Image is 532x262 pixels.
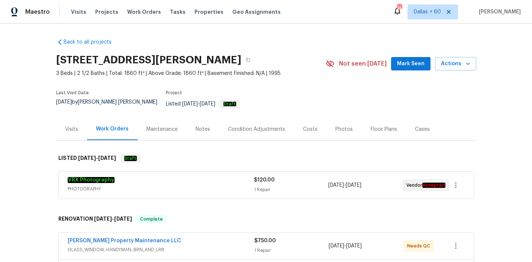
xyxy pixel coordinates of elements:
span: - [182,101,215,107]
span: Vendor [406,181,448,189]
em: Draft [223,101,236,107]
span: [DATE] [94,216,112,221]
a: VRX Photography [68,177,115,183]
span: Listed [166,101,240,107]
span: Mark Seen [397,59,425,69]
span: [DATE] [329,243,344,249]
div: Visits [65,126,78,133]
span: [DATE] [114,216,132,221]
span: Needs QC [407,242,433,250]
span: Maestro [25,8,50,16]
span: Dallas + 60 [414,8,441,16]
div: Notes [196,126,210,133]
span: [DATE] [200,101,215,107]
span: $750.00 [254,238,276,243]
span: Project [166,91,182,95]
span: - [78,155,116,161]
span: [DATE] [78,155,96,161]
span: GLASS_WINDOW, HANDYMAN, BRN_AND_LRR [68,246,254,253]
div: Maintenance [146,126,178,133]
span: [DATE] [346,243,362,249]
span: $120.00 [254,177,275,183]
h2: [STREET_ADDRESS][PERSON_NAME] [56,56,241,64]
div: 743 [397,4,402,12]
span: Actions [441,59,470,69]
div: Work Orders [96,125,129,133]
span: Geo Assignments [232,8,281,16]
span: Last Visit Date [56,91,89,95]
h6: LISTED [58,154,116,163]
span: PHOTOGRAPHY [68,185,254,193]
span: Not seen [DATE] [339,60,387,67]
div: Cases [415,126,430,133]
span: 3 Beds | 2 1/2 Baths | Total: 1860 ft² | Above Grade: 1860 ft² | Basement Finished: N/A | 1995 [56,70,326,77]
em: Draft [124,156,137,161]
button: Copy Address [241,53,255,67]
div: Floor Plans [371,126,397,133]
div: 1 Repair [254,247,329,254]
h6: RENOVATION [58,215,132,224]
div: Condition Adjustments [228,126,285,133]
div: Costs [303,126,317,133]
button: Mark Seen [391,57,431,71]
span: [PERSON_NAME] [476,8,521,16]
span: Properties [194,8,223,16]
span: - [328,181,361,189]
a: [PERSON_NAME] Property Maintenance LLC [68,238,181,243]
span: Work Orders [127,8,161,16]
span: Projects [95,8,118,16]
div: by [PERSON_NAME] [PERSON_NAME] [56,100,166,114]
span: Complete [137,215,166,223]
div: 1 Repair [254,186,328,193]
span: - [94,216,132,221]
div: Photos [335,126,353,133]
a: Back to all projects [56,38,128,46]
span: [DATE] [98,155,116,161]
span: Tasks [170,9,186,15]
span: [DATE] [182,101,198,107]
em: Accepted [422,183,445,188]
span: [DATE] [56,100,72,105]
span: [DATE] [346,183,361,188]
button: Actions [435,57,476,71]
div: RENOVATION [DATE]-[DATE]Complete [56,207,476,231]
span: - [329,242,362,250]
div: LISTED [DATE]-[DATE]Draft [56,146,476,170]
span: [DATE] [328,183,344,188]
span: Visits [71,8,86,16]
